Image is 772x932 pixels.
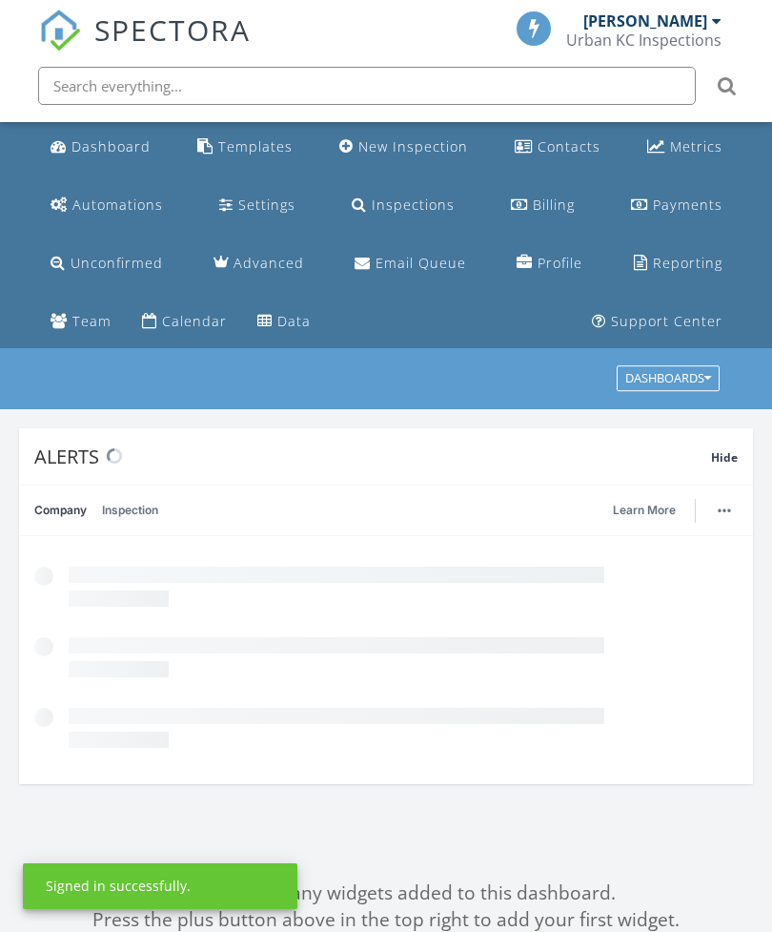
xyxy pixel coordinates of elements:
[566,31,721,50] div: Urban KC Inspections
[653,196,722,214] div: Payments
[34,444,711,469] div: Alerts
[238,196,295,214] div: Settings
[43,246,171,281] a: Unconfirmed
[71,254,163,272] div: Unconfirmed
[376,254,466,272] div: Email Queue
[583,11,707,31] div: [PERSON_NAME]
[34,486,87,535] a: Company
[358,137,468,155] div: New Inspection
[617,365,720,392] button: Dashboards
[653,254,722,272] div: Reporting
[711,449,738,466] span: Hide
[72,312,112,330] div: Team
[277,312,311,330] div: Data
[625,372,711,385] div: Dashboards
[611,312,722,330] div: Support Center
[43,130,158,165] a: Dashboard
[503,188,582,223] a: Billing
[718,508,731,512] img: ellipsis-632cfdd7c38ec3a7d453.svg
[134,304,234,340] a: Calendar
[507,130,608,165] a: Contacts
[344,188,462,223] a: Inspections
[509,246,590,281] a: Company Profile
[623,188,730,223] a: Payments
[613,501,687,520] a: Learn More
[640,130,730,165] a: Metrics
[39,10,81,52] img: The Best Home Inspection Software - Spectora
[533,196,575,214] div: Billing
[162,312,227,330] div: Calendar
[19,880,753,907] div: You don't have any widgets added to this dashboard.
[538,137,600,155] div: Contacts
[94,10,251,50] span: SPECTORA
[584,304,730,340] a: Support Center
[234,254,304,272] div: Advanced
[218,137,293,155] div: Templates
[43,188,171,223] a: Automations (Basic)
[46,877,191,896] div: Signed in successfully.
[250,304,318,340] a: Data
[38,67,696,105] input: Search everything...
[206,246,312,281] a: Advanced
[347,246,474,281] a: Email Queue
[332,130,476,165] a: New Inspection
[538,254,582,272] div: Profile
[72,196,163,214] div: Automations
[212,188,303,223] a: Settings
[670,137,722,155] div: Metrics
[39,26,251,66] a: SPECTORA
[626,246,730,281] a: Reporting
[372,196,455,214] div: Inspections
[71,137,151,155] div: Dashboard
[190,130,300,165] a: Templates
[102,486,158,535] a: Inspection
[43,304,119,340] a: Team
